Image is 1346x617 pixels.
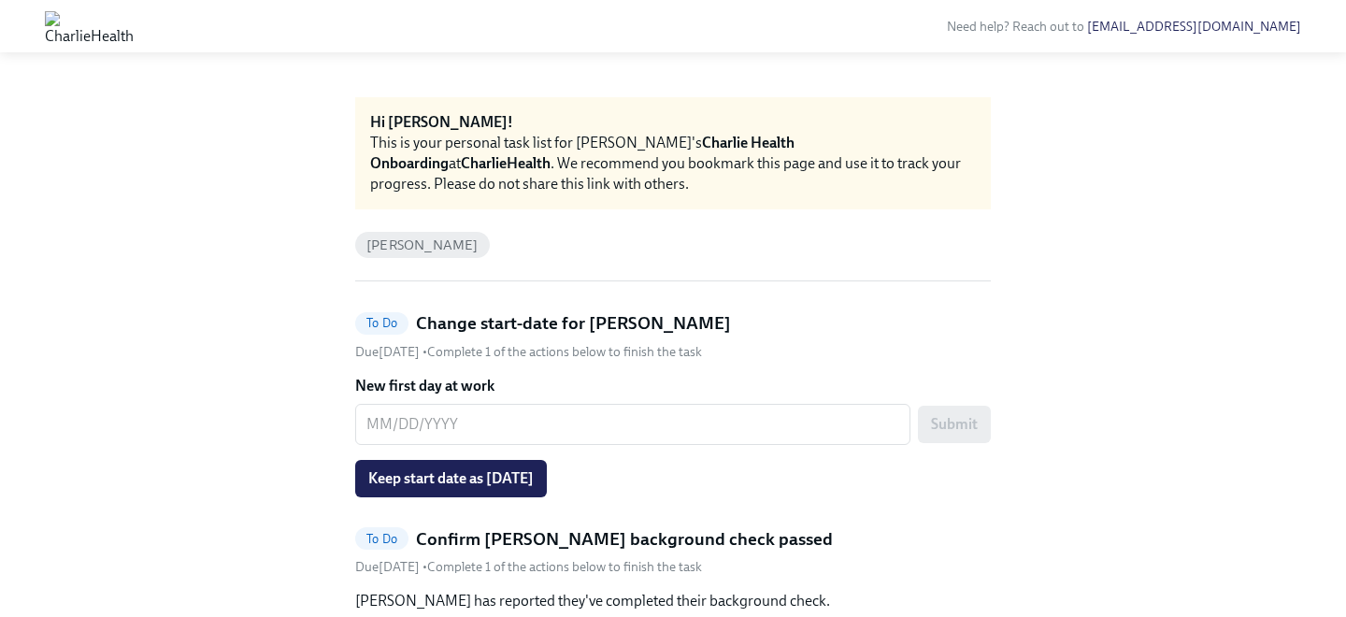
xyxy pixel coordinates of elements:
div: • Complete 1 of the actions below to finish the task [355,343,702,361]
a: To DoConfirm [PERSON_NAME] background check passedDue[DATE] •Complete 1 of the actions below to f... [355,527,991,577]
div: This is your personal task list for [PERSON_NAME]'s at . We recommend you bookmark this page and ... [370,133,976,194]
a: To DoChange start-date for [PERSON_NAME]Due[DATE] •Complete 1 of the actions below to finish the ... [355,311,991,361]
span: Keep start date as [DATE] [368,469,534,488]
span: To Do [355,532,408,546]
strong: Hi [PERSON_NAME]! [370,113,513,131]
span: To Do [355,316,408,330]
button: Keep start date as [DATE] [355,460,547,497]
h5: Confirm [PERSON_NAME] background check passed [416,527,833,552]
h5: Change start-date for [PERSON_NAME] [416,311,731,336]
strong: CharlieHealth [461,154,551,172]
span: Need help? Reach out to [947,19,1301,35]
div: • Complete 1 of the actions below to finish the task [355,558,702,576]
a: [EMAIL_ADDRESS][DOMAIN_NAME] [1087,19,1301,35]
img: CharlieHealth [45,11,134,41]
span: Thursday, September 4th 2025, 10:00 am [355,344,422,360]
p: [PERSON_NAME] has reported they've completed their background check. [355,591,991,611]
span: [PERSON_NAME] [355,238,490,252]
label: New first day at work [355,376,991,396]
span: Thursday, September 4th 2025, 10:00 am [355,559,422,575]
